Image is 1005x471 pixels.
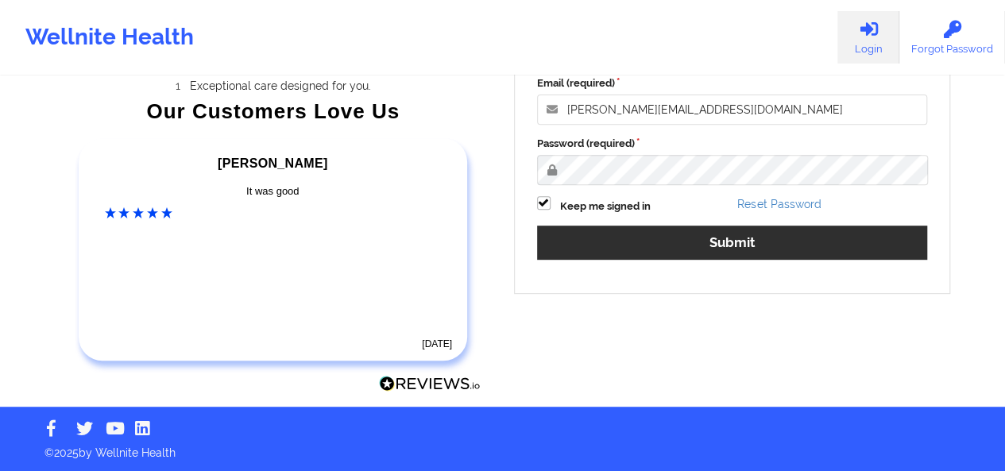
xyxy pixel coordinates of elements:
label: Password (required) [537,136,928,152]
time: [DATE] [422,338,452,349]
div: Our Customers Love Us [66,103,481,119]
div: It was good [105,183,442,199]
button: Submit [537,226,928,260]
span: [PERSON_NAME] [218,156,327,170]
a: Reviews.io Logo [379,376,481,396]
label: Email (required) [537,75,928,91]
p: © 2025 by Wellnite Health [33,434,972,461]
a: Reset Password [737,198,821,210]
img: Reviews.io Logo [379,376,481,392]
a: Login [837,11,899,64]
a: Forgot Password [899,11,1005,64]
li: Exceptional care designed for you. [80,79,481,92]
input: Email address [537,95,928,125]
label: Keep me signed in [560,199,651,214]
